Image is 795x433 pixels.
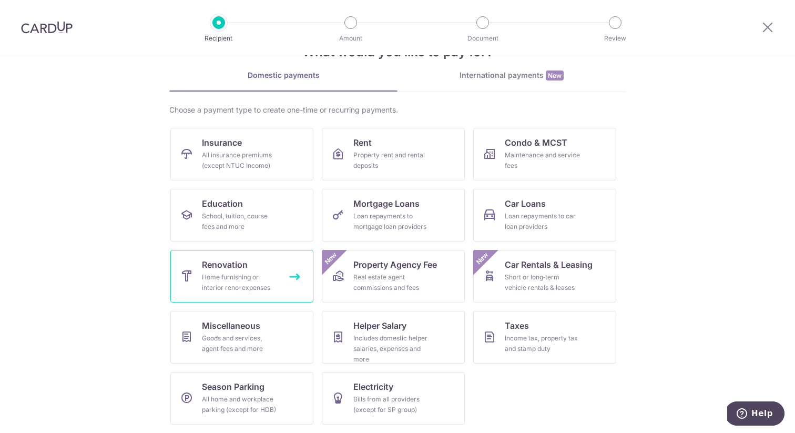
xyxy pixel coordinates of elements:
p: Document [444,33,522,44]
p: Recipient [180,33,258,44]
span: Help [24,7,46,17]
a: Condo & MCSTMaintenance and service fees [473,128,616,180]
span: Rent [353,136,372,149]
a: EducationSchool, tuition, course fees and more [170,189,313,241]
span: Renovation [202,258,248,271]
div: Home furnishing or interior reno-expenses [202,272,278,293]
a: TaxesIncome tax, property tax and stamp duty [473,311,616,364]
div: Short or long‑term vehicle rentals & leases [505,272,580,293]
a: RenovationHome furnishing or interior reno-expenses [170,250,313,303]
span: New [546,71,564,80]
div: Bills from all providers (except for SP group) [353,394,429,415]
a: ElectricityBills from all providers (except for SP group) [322,372,465,425]
iframe: Opens a widget where you can find more information [727,401,784,428]
span: Car Loans [505,197,546,210]
div: All insurance premiums (except NTUC Income) [202,150,278,171]
span: Car Rentals & Leasing [505,258,593,271]
div: School, tuition, course fees and more [202,211,278,232]
div: Maintenance and service fees [505,150,580,171]
span: Property Agency Fee [353,258,437,271]
a: RentProperty rent and rental deposits [322,128,465,180]
div: Choose a payment type to create one-time or recurring payments. [169,105,626,115]
span: Education [202,197,243,210]
div: Includes domestic helper salaries, expenses and more [353,333,429,365]
span: New [474,250,491,267]
div: International payments [397,70,626,81]
div: Loan repayments to car loan providers [505,211,580,232]
div: Loan repayments to mortgage loan providers [353,211,429,232]
a: Mortgage LoansLoan repayments to mortgage loan providers [322,189,465,241]
span: Electricity [353,380,393,393]
div: Goods and services, agent fees and more [202,333,278,354]
span: Season Parking [202,380,264,393]
a: Property Agency FeeReal estate agent commissions and feesNew [322,250,465,303]
p: Review [576,33,654,44]
a: MiscellaneousGoods and services, agent fees and more [170,311,313,364]
span: Taxes [505,319,529,332]
img: CardUp [21,21,73,34]
span: New [322,250,340,267]
span: Condo & MCST [505,136,567,149]
div: Domestic payments [169,70,397,80]
span: Miscellaneous [202,319,260,332]
a: Helper SalaryIncludes domestic helper salaries, expenses and more [322,311,465,364]
a: Car LoansLoan repayments to car loan providers [473,189,616,241]
span: Mortgage Loans [353,197,420,210]
div: Income tax, property tax and stamp duty [505,333,580,354]
a: Season ParkingAll home and workplace parking (except for HDB) [170,372,313,425]
a: InsuranceAll insurance premiums (except NTUC Income) [170,128,313,180]
span: Helper Salary [353,319,406,332]
div: All home and workplace parking (except for HDB) [202,394,278,415]
p: Amount [312,33,390,44]
div: Real estate agent commissions and fees [353,272,429,293]
div: Property rent and rental deposits [353,150,429,171]
span: Insurance [202,136,242,149]
a: Car Rentals & LeasingShort or long‑term vehicle rentals & leasesNew [473,250,616,303]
